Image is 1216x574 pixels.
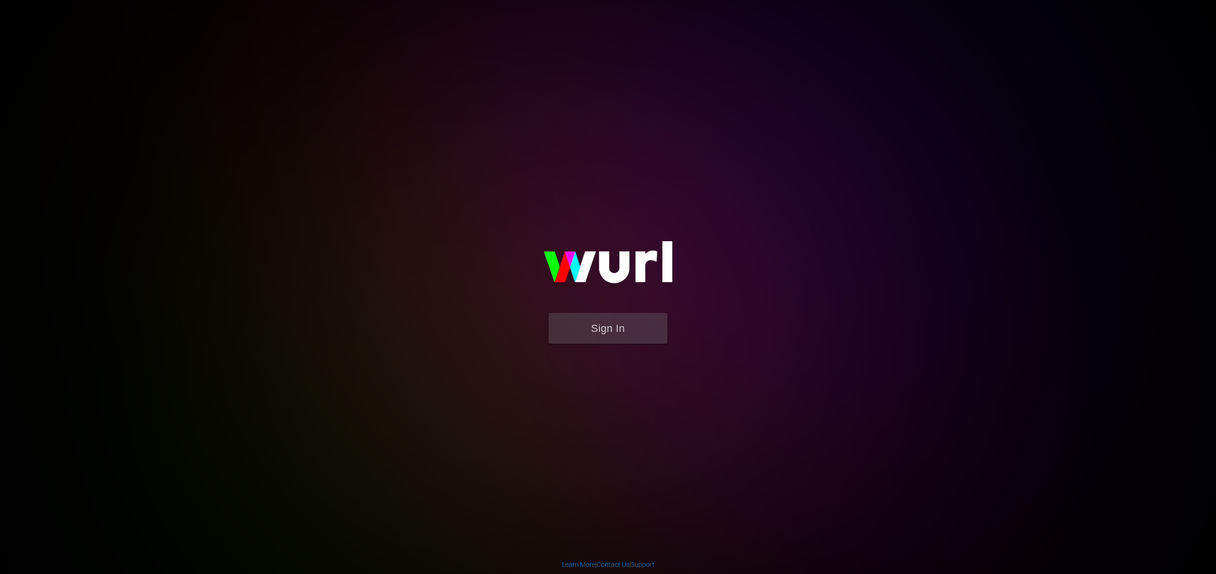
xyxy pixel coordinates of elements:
a: Learn More [562,561,595,568]
a: Contact Us [597,561,629,568]
button: Sign In [549,313,667,344]
a: Support [631,561,655,568]
img: wurl-logo-on-black-223613ac3d8ba8fe6dc639794a292ebdb59501304c7dfd60c99c58986ef67473.svg [513,221,703,313]
div: | | [562,560,655,569]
